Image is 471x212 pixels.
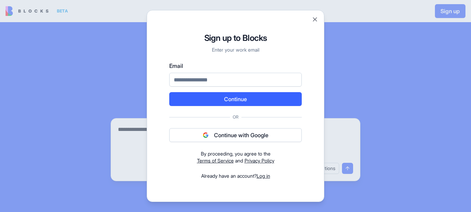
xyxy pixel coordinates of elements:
a: Terms of Service [197,158,234,164]
div: Already have an account? [169,173,302,179]
a: Privacy Policy [245,158,274,164]
label: Email [169,62,302,70]
button: Continue with Google [169,128,302,142]
img: google logo [203,132,208,138]
button: Continue [169,92,302,106]
div: and [169,150,302,164]
h1: Sign up to Blocks [169,33,302,44]
div: By proceeding, you agree to the [169,150,302,157]
p: Enter your work email [169,46,302,53]
a: Log in [257,173,270,179]
span: Or [230,114,241,120]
